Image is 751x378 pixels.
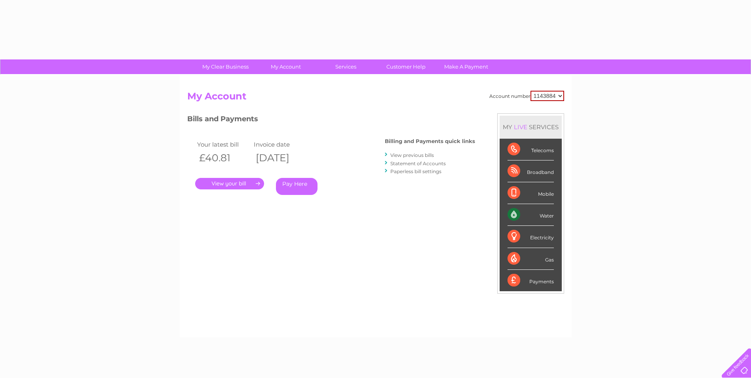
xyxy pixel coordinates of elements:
a: Services [313,59,378,74]
div: Payments [508,270,554,291]
td: Your latest bill [195,139,252,150]
th: [DATE] [252,150,309,166]
div: LIVE [512,123,529,131]
div: Gas [508,248,554,270]
a: My Account [253,59,318,74]
h4: Billing and Payments quick links [385,138,475,144]
a: . [195,178,264,189]
a: My Clear Business [193,59,258,74]
a: Customer Help [373,59,439,74]
div: Account number [489,91,564,101]
a: Paperless bill settings [390,168,441,174]
td: Invoice date [252,139,309,150]
div: Mobile [508,182,554,204]
a: Make A Payment [433,59,499,74]
div: MY SERVICES [500,116,562,138]
a: Statement of Accounts [390,160,446,166]
a: Pay Here [276,178,318,195]
div: Electricity [508,226,554,248]
div: Water [508,204,554,226]
div: Telecoms [508,139,554,160]
th: £40.81 [195,150,252,166]
a: View previous bills [390,152,434,158]
div: Broadband [508,160,554,182]
h3: Bills and Payments [187,113,475,127]
h2: My Account [187,91,564,106]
